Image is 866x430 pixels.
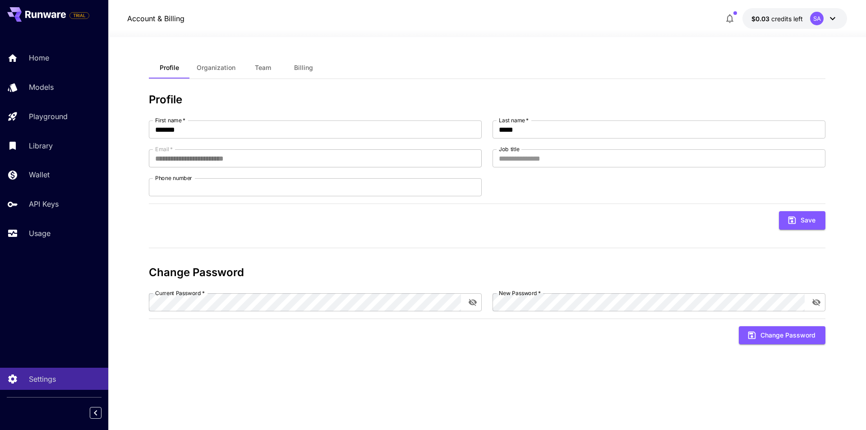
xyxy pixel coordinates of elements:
[155,289,205,297] label: Current Password
[90,407,101,419] button: Collapse sidebar
[127,13,184,24] nav: breadcrumb
[29,111,68,122] p: Playground
[751,14,803,23] div: $0.0348
[742,8,847,29] button: $0.0348SA
[771,15,803,23] span: credits left
[155,174,192,182] label: Phone number
[499,145,520,153] label: Job title
[160,64,179,72] span: Profile
[70,12,89,19] span: TRIAL
[197,64,235,72] span: Organization
[97,405,108,421] div: Collapse sidebar
[149,93,825,106] h3: Profile
[751,15,771,23] span: $0.03
[29,228,51,239] p: Usage
[810,12,824,25] div: SA
[29,199,59,209] p: API Keys
[294,64,313,72] span: Billing
[155,116,185,124] label: First name
[739,326,825,345] button: Change Password
[499,116,529,124] label: Last name
[69,10,89,21] span: Add your payment card to enable full platform functionality.
[155,145,173,153] label: Email
[779,211,825,230] button: Save
[29,82,54,92] p: Models
[808,294,825,310] button: toggle password visibility
[499,289,541,297] label: New Password
[29,374,56,384] p: Settings
[127,13,184,24] a: Account & Billing
[255,64,271,72] span: Team
[29,52,49,63] p: Home
[29,169,50,180] p: Wallet
[465,294,481,310] button: toggle password visibility
[29,140,53,151] p: Library
[149,266,825,279] h3: Change Password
